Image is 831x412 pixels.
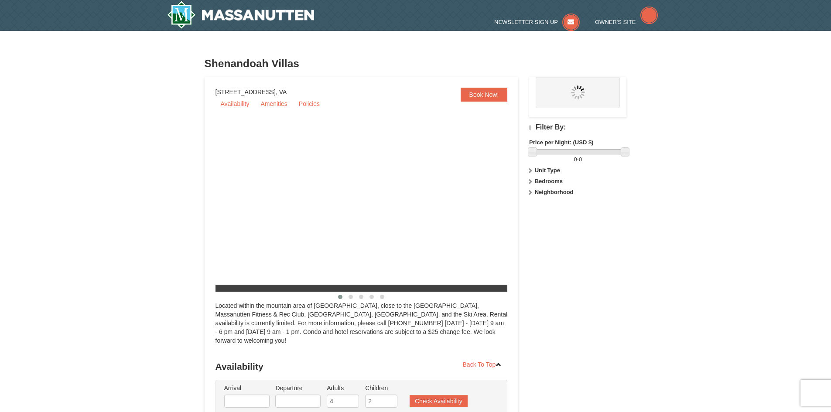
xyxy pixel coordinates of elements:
[574,156,577,163] span: 0
[461,88,508,102] a: Book Now!
[205,55,627,72] h3: Shenandoah Villas
[275,384,321,392] label: Departure
[365,384,397,392] label: Children
[595,19,658,25] a: Owner's Site
[457,358,508,371] a: Back To Top
[595,19,636,25] span: Owner's Site
[535,189,574,195] strong: Neighborhood
[494,19,580,25] a: Newsletter Sign Up
[215,97,255,110] a: Availability
[167,1,315,29] img: Massanutten Resort Logo
[571,85,585,99] img: wait.gif
[294,97,325,110] a: Policies
[579,156,582,163] span: 0
[327,384,359,392] label: Adults
[410,395,468,407] button: Check Availability
[215,301,508,354] div: Located within the mountain area of [GEOGRAPHIC_DATA], close to the [GEOGRAPHIC_DATA], Massanutte...
[215,358,508,375] h3: Availability
[529,155,626,164] label: -
[494,19,558,25] span: Newsletter Sign Up
[255,97,292,110] a: Amenities
[529,139,593,146] strong: Price per Night: (USD $)
[535,178,563,184] strong: Bedrooms
[167,1,315,29] a: Massanutten Resort
[224,384,270,392] label: Arrival
[529,123,626,132] h4: Filter By:
[535,167,560,174] strong: Unit Type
